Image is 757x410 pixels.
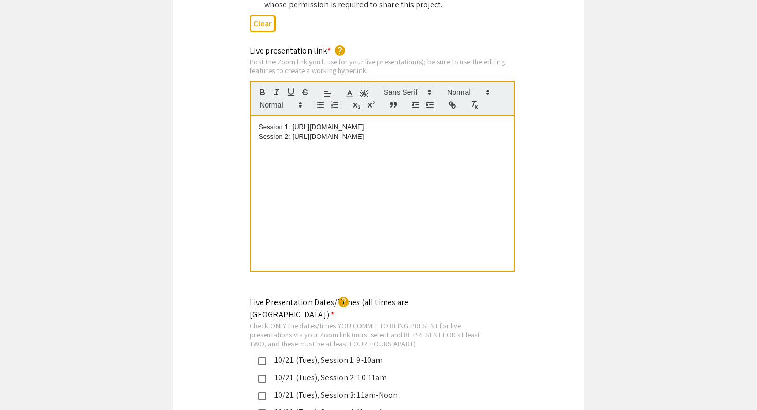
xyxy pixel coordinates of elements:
[250,321,491,348] div: Check ONLY the dates/times YOU COMMIT TO BEING PRESENT for live presentations via your Zoom link ...
[266,354,483,366] div: 10/21 (Tues), Session 1: 9-10am
[266,371,483,384] div: 10/21 (Tues), Session 2: 10-11am
[250,297,408,320] mat-label: Live Presentation Dates/Times (all times are [GEOGRAPHIC_DATA]):
[259,132,506,141] p: Session 2: [URL][DOMAIN_NAME]
[8,364,44,402] iframe: Chat
[250,45,331,56] mat-label: Live presentation link
[250,15,276,32] button: Clear
[334,44,346,57] mat-icon: help
[337,296,350,308] mat-icon: help
[266,389,483,401] div: 10/21 (Tues), Session 3: 11am-Noon
[259,122,506,132] p: Session 1: [URL][DOMAIN_NAME]
[250,57,515,75] div: Post the Zoom link you'll use for your live presentation(s); be sure to use the editing features ...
